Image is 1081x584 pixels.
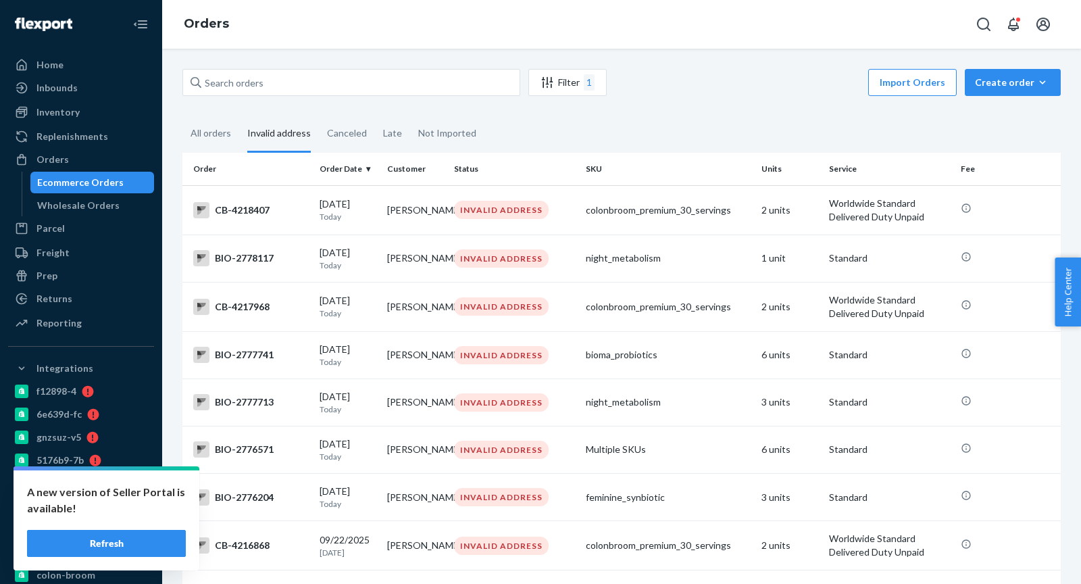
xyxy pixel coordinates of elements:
div: INVALID ADDRESS [454,249,549,268]
a: a76299-82 [8,541,154,563]
div: Integrations [36,362,93,375]
a: Inventory [8,101,154,123]
div: BIO-2777741 [193,347,309,363]
div: Wholesale Orders [37,199,120,212]
p: Worldwide Standard Delivered Duty Unpaid [829,532,950,559]
p: [DATE] [320,547,376,558]
div: Canceled [327,116,367,151]
th: Order Date [314,153,382,185]
div: night_metabolism [586,395,751,409]
a: Returns [8,288,154,310]
p: Today [320,404,376,415]
a: Deliverr API [8,495,154,517]
div: All orders [191,116,231,151]
button: Refresh [27,530,186,557]
a: Freight [8,242,154,264]
div: Reporting [36,316,82,330]
div: [DATE] [320,437,376,462]
a: gnzsuz-v5 [8,427,154,448]
div: [DATE] [320,485,376,510]
p: Standard [829,491,950,504]
button: Help Center [1055,258,1081,326]
td: [PERSON_NAME] [382,379,449,426]
td: [PERSON_NAME] [382,235,449,282]
div: colonbroom_premium_30_servings [586,300,751,314]
div: BIO-2776204 [193,489,309,506]
p: Standard [829,348,950,362]
td: 2 units [756,521,824,570]
div: [DATE] [320,197,376,222]
div: 09/22/2025 [320,533,376,558]
a: Prep [8,265,154,287]
p: Today [320,308,376,319]
p: Today [320,498,376,510]
td: Multiple SKUs [580,426,756,473]
div: Invalid address [247,116,311,153]
td: 3 units [756,474,824,521]
div: Orders [36,153,69,166]
a: 6e639d-fc [8,404,154,425]
img: Flexport logo [15,18,72,31]
td: 6 units [756,426,824,473]
div: night_metabolism [586,251,751,265]
div: Freight [36,246,70,260]
div: INVALID ADDRESS [454,441,549,459]
p: Standard [829,395,950,409]
a: Ecommerce Orders [30,172,155,193]
th: Fee [955,153,1061,185]
div: bioma_probiotics [586,348,751,362]
td: [PERSON_NAME] [382,282,449,331]
div: 6e639d-fc [36,408,82,421]
div: Parcel [36,222,65,235]
button: Open account menu [1030,11,1057,38]
td: [PERSON_NAME] [382,426,449,473]
div: INVALID ADDRESS [454,393,549,412]
div: BIO-2777713 [193,394,309,410]
button: Integrations [8,358,154,379]
td: [PERSON_NAME] [382,331,449,379]
p: A new version of Seller Portal is available! [27,484,186,516]
div: Inbounds [36,81,78,95]
p: Today [320,356,376,368]
ol: breadcrumbs [173,5,240,44]
td: 6 units [756,331,824,379]
div: Not Imported [418,116,476,151]
div: f12898-4 [36,385,76,398]
input: Search orders [182,69,520,96]
td: 1 unit [756,235,824,282]
a: Home [8,54,154,76]
div: Home [36,58,64,72]
th: SKU [580,153,756,185]
div: CB-4217968 [193,299,309,315]
p: Standard [829,251,950,265]
div: INVALID ADDRESS [454,297,549,316]
a: Parcel [8,218,154,239]
button: Close Navigation [127,11,154,38]
th: Order [182,153,314,185]
p: Today [320,451,376,462]
p: Today [320,211,376,222]
div: [DATE] [320,294,376,319]
th: Service [824,153,955,185]
button: Filter [528,69,607,96]
button: Open notifications [1000,11,1027,38]
th: Units [756,153,824,185]
button: Create order [965,69,1061,96]
div: gnzsuz-v5 [36,431,81,444]
div: Late [383,116,402,151]
td: 3 units [756,379,824,426]
th: Status [449,153,580,185]
div: Inventory [36,105,80,119]
a: Orders [8,149,154,170]
div: [DATE] [320,246,376,271]
button: Open Search Box [970,11,997,38]
div: colonbroom_premium_30_servings [586,203,751,217]
div: [DATE] [320,390,376,415]
div: colon-broom [36,568,95,582]
div: Replenishments [36,130,108,143]
div: Create order [975,76,1051,89]
td: 2 units [756,282,824,331]
p: Worldwide Standard Delivered Duty Unpaid [829,197,950,224]
a: Inbounds [8,77,154,99]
